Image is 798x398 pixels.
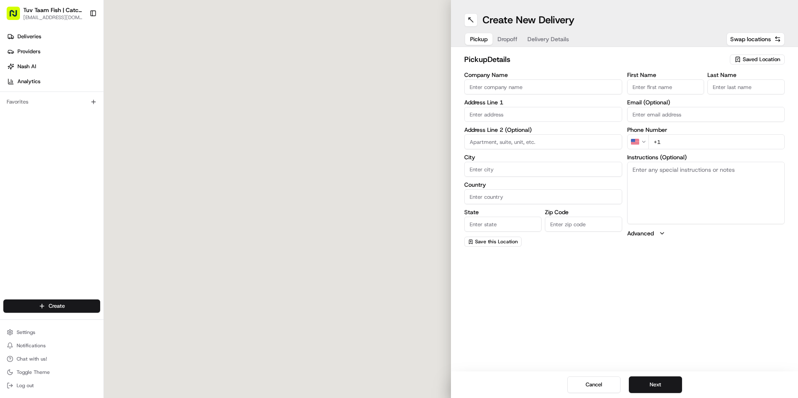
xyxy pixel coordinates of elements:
[464,217,542,232] input: Enter state
[464,134,622,149] input: Apartment, suite, unit, etc.
[17,342,46,349] span: Notifications
[3,366,100,378] button: Toggle Theme
[464,154,622,160] label: City
[627,107,785,122] input: Enter email address
[730,54,785,65] button: Saved Location
[627,72,704,78] label: First Name
[17,78,40,85] span: Analytics
[483,13,574,27] h1: Create New Delivery
[17,33,41,40] span: Deliveries
[17,48,40,55] span: Providers
[464,99,622,105] label: Address Line 1
[464,107,622,122] input: Enter address
[23,6,83,14] button: Tuv Taam Fish | Catch & Co.
[464,54,725,65] h2: pickup Details
[475,238,518,245] span: Save this Location
[545,217,622,232] input: Enter zip code
[49,302,65,310] span: Create
[648,134,785,149] input: Enter phone number
[627,99,785,105] label: Email (Optional)
[3,299,100,313] button: Create
[464,189,622,204] input: Enter country
[627,229,654,237] label: Advanced
[527,35,569,43] span: Delivery Details
[707,79,785,94] input: Enter last name
[627,79,704,94] input: Enter first name
[464,79,622,94] input: Enter company name
[498,35,517,43] span: Dropoff
[3,95,100,109] div: Favorites
[730,35,771,43] span: Swap locations
[743,56,780,63] span: Saved Location
[3,3,86,23] button: Tuv Taam Fish | Catch & Co.[EMAIL_ADDRESS][DOMAIN_NAME]
[17,356,47,362] span: Chat with us!
[567,376,621,393] button: Cancel
[727,32,785,46] button: Swap locations
[629,376,682,393] button: Next
[464,72,622,78] label: Company Name
[3,380,100,391] button: Log out
[23,14,83,21] button: [EMAIL_ADDRESS][DOMAIN_NAME]
[3,340,100,351] button: Notifications
[3,30,103,43] a: Deliveries
[627,154,785,160] label: Instructions (Optional)
[3,326,100,338] button: Settings
[17,369,50,376] span: Toggle Theme
[17,382,34,389] span: Log out
[17,63,36,70] span: Nash AI
[545,209,622,215] label: Zip Code
[464,182,622,188] label: Country
[3,353,100,365] button: Chat with us!
[17,329,35,336] span: Settings
[3,45,103,58] a: Providers
[707,72,785,78] label: Last Name
[464,127,622,133] label: Address Line 2 (Optional)
[464,237,522,247] button: Save this Location
[627,229,785,237] button: Advanced
[470,35,488,43] span: Pickup
[3,75,103,88] a: Analytics
[464,162,622,177] input: Enter city
[627,127,785,133] label: Phone Number
[464,209,542,215] label: State
[3,60,103,73] a: Nash AI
